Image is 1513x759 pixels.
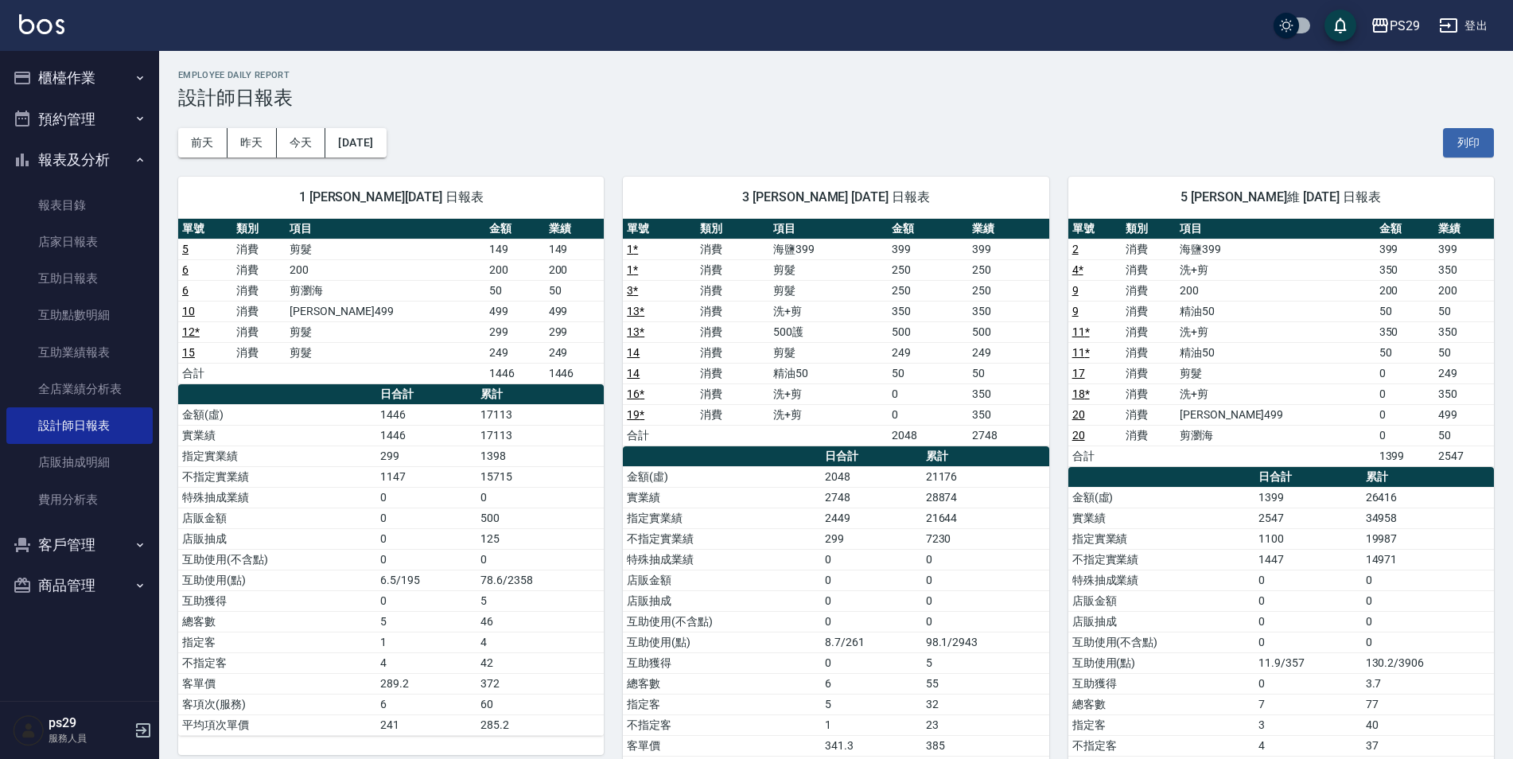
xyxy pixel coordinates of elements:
[178,714,376,735] td: 平均項次單價
[376,446,476,466] td: 299
[1122,342,1176,363] td: 消費
[1434,404,1494,425] td: 499
[888,219,968,239] th: 金額
[1176,219,1375,239] th: 項目
[1254,652,1362,673] td: 11.9/357
[182,284,189,297] a: 6
[476,714,604,735] td: 285.2
[1375,383,1435,404] td: 0
[476,466,604,487] td: 15715
[1176,280,1375,301] td: 200
[6,524,153,566] button: 客戶管理
[968,219,1048,239] th: 業績
[1068,528,1254,549] td: 指定實業績
[178,673,376,694] td: 客單價
[922,611,1049,632] td: 0
[968,280,1048,301] td: 250
[1434,301,1494,321] td: 50
[376,528,476,549] td: 0
[6,407,153,444] a: 設計師日報表
[922,632,1049,652] td: 98.1/2943
[1122,425,1176,446] td: 消費
[888,342,968,363] td: 249
[232,321,286,342] td: 消費
[485,259,545,280] td: 200
[623,694,821,714] td: 指定客
[6,57,153,99] button: 櫃檯作業
[769,342,888,363] td: 剪髮
[769,301,888,321] td: 洗+剪
[6,334,153,371] a: 互助業績報表
[623,487,821,508] td: 實業績
[769,239,888,259] td: 海鹽399
[376,508,476,528] td: 0
[888,425,968,446] td: 2048
[888,383,968,404] td: 0
[485,280,545,301] td: 50
[545,259,605,280] td: 200
[286,321,484,342] td: 剪髮
[1122,239,1176,259] td: 消費
[1068,611,1254,632] td: 店販抽成
[376,611,476,632] td: 5
[6,481,153,518] a: 費用分析表
[1068,219,1494,467] table: a dense table
[1254,590,1362,611] td: 0
[1254,632,1362,652] td: 0
[1375,446,1435,466] td: 1399
[178,652,376,673] td: 不指定客
[376,652,476,673] td: 4
[821,632,921,652] td: 8.7/261
[1362,590,1494,611] td: 0
[968,321,1048,342] td: 500
[178,404,376,425] td: 金額(虛)
[232,259,286,280] td: 消費
[178,128,228,158] button: 前天
[485,363,545,383] td: 1446
[696,239,769,259] td: 消費
[1068,487,1254,508] td: 金額(虛)
[968,404,1048,425] td: 350
[376,549,476,570] td: 0
[821,466,921,487] td: 2048
[476,528,604,549] td: 125
[1068,446,1122,466] td: 合計
[325,128,386,158] button: [DATE]
[1072,305,1079,317] a: 9
[623,714,821,735] td: 不指定客
[1362,694,1494,714] td: 77
[545,342,605,363] td: 249
[6,565,153,606] button: 商品管理
[178,611,376,632] td: 總客數
[376,466,476,487] td: 1147
[545,363,605,383] td: 1446
[1375,280,1435,301] td: 200
[376,425,476,446] td: 1446
[696,321,769,342] td: 消費
[178,219,232,239] th: 單號
[1072,429,1085,442] a: 20
[922,652,1049,673] td: 5
[1254,467,1362,488] th: 日合計
[821,652,921,673] td: 0
[178,694,376,714] td: 客項次(服務)
[623,508,821,528] td: 指定實業績
[1176,425,1375,446] td: 剪瀏海
[178,87,1494,109] h3: 設計師日報表
[1254,673,1362,694] td: 0
[6,444,153,481] a: 店販抽成明細
[1434,446,1494,466] td: 2547
[1362,549,1494,570] td: 14971
[1434,342,1494,363] td: 50
[623,570,821,590] td: 店販金額
[1362,528,1494,549] td: 19987
[1362,611,1494,632] td: 0
[627,367,640,379] a: 14
[623,611,821,632] td: 互助使用(不含點)
[6,187,153,224] a: 報表目錄
[922,673,1049,694] td: 55
[1087,189,1475,205] span: 5 [PERSON_NAME]維 [DATE] 日報表
[1375,259,1435,280] td: 350
[696,219,769,239] th: 類別
[922,590,1049,611] td: 0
